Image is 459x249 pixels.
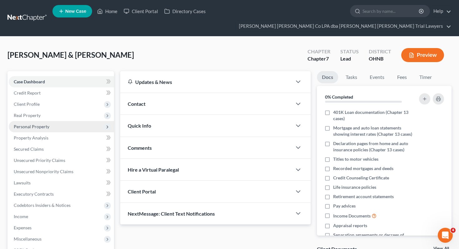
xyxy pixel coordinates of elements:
[333,193,394,200] span: Retirement account statements
[308,48,330,55] div: Chapter
[14,236,42,242] span: Miscellaneous
[392,71,412,83] a: Fees
[333,109,412,122] span: 401K Loan documentation (Chapter 13 cases)
[128,211,215,217] span: NextMessage: Client Text Notifications
[369,55,391,62] div: OHNB
[9,155,114,166] a: Unsecured Priority Claims
[333,184,376,190] span: Life insurance policies
[161,6,209,17] a: Directory Cases
[325,94,353,100] strong: 0% Completed
[341,71,362,83] a: Tasks
[14,191,54,197] span: Executory Contracts
[333,232,412,244] span: Separation agreements or decrees of divorces
[430,6,451,17] a: Help
[333,175,389,181] span: Credit Counseling Certificate
[65,9,86,14] span: New Case
[14,113,41,118] span: Real Property
[333,222,367,229] span: Appraisal reports
[326,56,329,61] span: 7
[14,79,45,84] span: Case Dashboard
[14,180,31,185] span: Lawsuits
[128,167,179,173] span: Hire a Virtual Paralegal
[14,225,32,230] span: Expenses
[128,101,146,107] span: Contact
[94,6,121,17] a: Home
[14,158,65,163] span: Unsecured Priority Claims
[333,125,412,137] span: Mortgage and auto loan statements showing interest rates (Chapter 13 cases)
[308,55,330,62] div: Chapter
[14,169,73,174] span: Unsecured Nonpriority Claims
[14,135,48,140] span: Property Analysis
[333,156,378,162] span: Titles to motor vehicles
[128,123,151,129] span: Quick Info
[9,144,114,155] a: Secured Claims
[14,124,49,129] span: Personal Property
[128,188,156,194] span: Client Portal
[14,203,71,208] span: Codebtors Insiders & Notices
[333,203,356,209] span: Pay advices
[365,71,389,83] a: Events
[363,5,420,17] input: Search by name...
[9,188,114,200] a: Executory Contracts
[14,101,40,107] span: Client Profile
[9,87,114,99] a: Credit Report
[236,21,451,32] a: [PERSON_NAME] [PERSON_NAME] Co LPA dba [PERSON_NAME] [PERSON_NAME] Trial Lawyers
[340,48,359,55] div: Status
[414,71,437,83] a: Timer
[438,228,453,243] iframe: Intercom live chat
[128,79,285,85] div: Updates & News
[9,166,114,177] a: Unsecured Nonpriority Claims
[14,90,41,95] span: Credit Report
[451,228,456,233] span: 4
[121,6,161,17] a: Client Portal
[9,76,114,87] a: Case Dashboard
[401,48,444,62] button: Preview
[14,146,44,152] span: Secured Claims
[340,55,359,62] div: Lead
[333,165,393,172] span: Recorded mortgages and deeds
[7,50,134,59] span: [PERSON_NAME] & [PERSON_NAME]
[317,71,338,83] a: Docs
[14,214,28,219] span: Income
[9,177,114,188] a: Lawsuits
[128,145,152,151] span: Comments
[369,48,391,55] div: District
[9,132,114,144] a: Property Analysis
[333,213,371,219] span: Income Documents
[333,140,412,153] span: Declaration pages from home and auto insurance policies (Chapter 13 cases)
